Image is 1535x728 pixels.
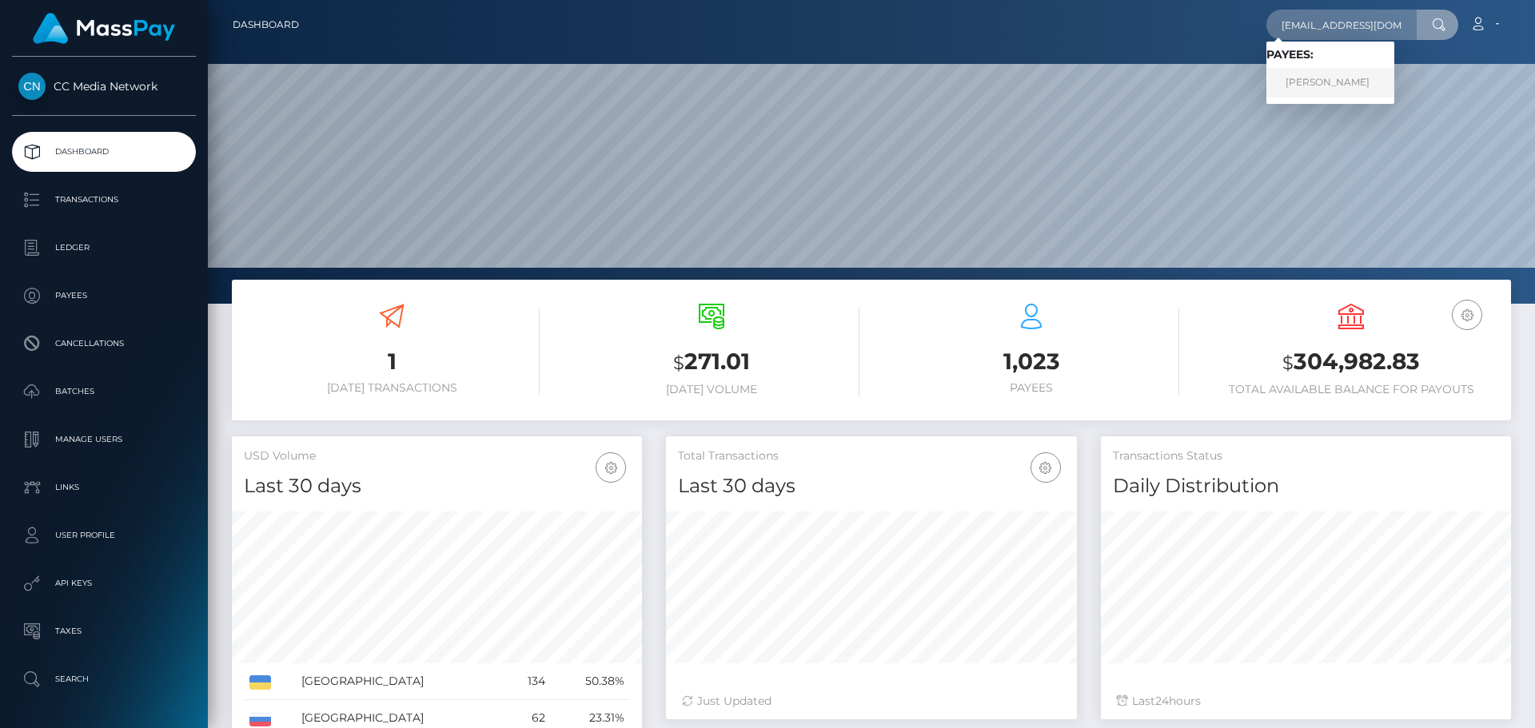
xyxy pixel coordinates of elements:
[12,276,196,316] a: Payees
[682,693,1060,710] div: Just Updated
[233,8,299,42] a: Dashboard
[12,132,196,172] a: Dashboard
[244,346,540,377] h3: 1
[1203,346,1499,379] h3: 304,982.83
[12,467,196,507] a: Links
[249,675,271,690] img: UA.png
[12,420,196,459] a: Manage Users
[33,13,175,44] img: MassPay Logo
[1113,472,1499,500] h4: Daily Distribution
[12,659,196,699] a: Search
[18,188,189,212] p: Transactions
[18,284,189,308] p: Payees
[551,663,630,700] td: 50.38%
[18,140,189,164] p: Dashboard
[12,324,196,364] a: Cancellations
[1282,352,1294,374] small: $
[18,73,46,100] img: CC Media Network
[244,381,540,395] h6: [DATE] Transactions
[12,180,196,220] a: Transactions
[12,611,196,651] a: Taxes
[12,228,196,268] a: Ledger
[12,515,196,555] a: User Profile
[244,472,630,500] h4: Last 30 days
[244,448,630,464] h5: USD Volume
[296,663,506,700] td: [GEOGRAPHIC_DATA]
[1266,10,1417,40] input: Search...
[18,571,189,595] p: API Keys
[1117,693,1495,710] div: Last hours
[673,352,684,374] small: $
[18,428,189,452] p: Manage Users
[12,372,196,412] a: Batches
[249,712,271,726] img: RU.png
[883,346,1179,377] h3: 1,023
[18,332,189,356] p: Cancellations
[883,381,1179,395] h6: Payees
[678,448,1064,464] h5: Total Transactions
[18,475,189,499] p: Links
[1266,68,1394,97] a: [PERSON_NAME]
[18,523,189,547] p: User Profile
[18,667,189,691] p: Search
[678,472,1064,500] h4: Last 30 days
[12,563,196,603] a: API Keys
[18,380,189,404] p: Batches
[1113,448,1499,464] h5: Transactions Status
[564,383,859,396] h6: [DATE] Volume
[564,346,859,379] h3: 271.01
[18,236,189,260] p: Ledger
[18,619,189,643] p: Taxes
[1266,48,1394,62] h6: Payees:
[505,663,551,700] td: 134
[12,79,196,93] span: CC Media Network
[1155,694,1169,708] span: 24
[1203,383,1499,396] h6: Total Available Balance for Payouts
